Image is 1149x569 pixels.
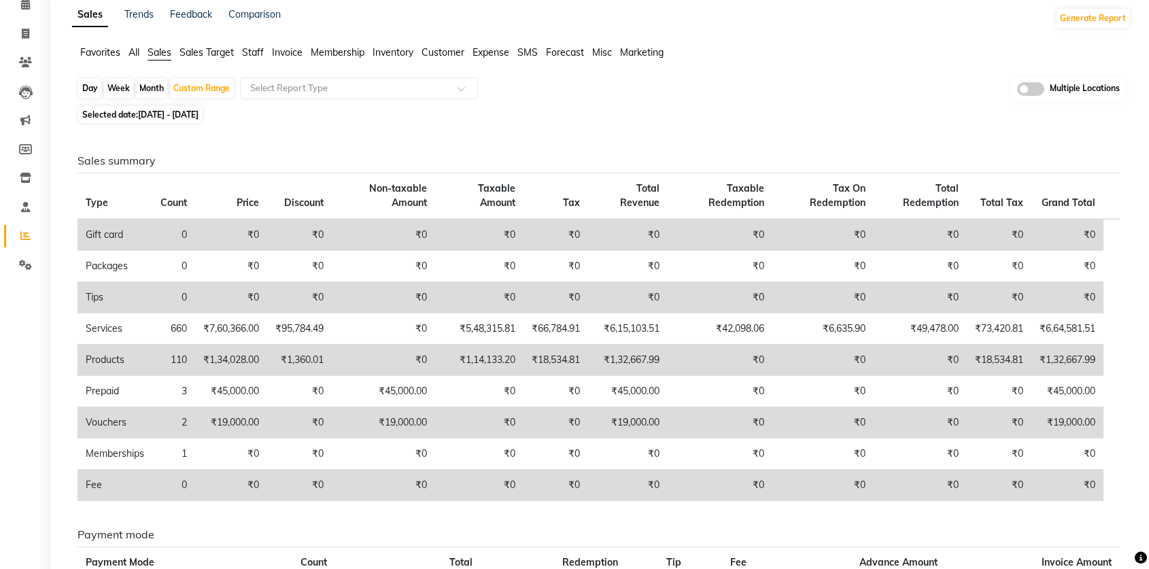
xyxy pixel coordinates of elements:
td: ₹0 [1031,282,1103,313]
td: ₹66,784.91 [524,313,588,345]
td: ₹0 [772,282,873,313]
td: ₹18,534.81 [967,345,1031,376]
td: Prepaid [78,376,152,407]
span: Invoice [272,46,303,58]
td: ₹0 [435,251,524,282]
span: Sales [148,46,171,58]
td: Vouchers [78,407,152,438]
td: ₹95,784.49 [267,313,332,345]
td: ₹0 [195,438,267,470]
td: ₹0 [1031,219,1103,251]
td: ₹1,360.01 [267,345,332,376]
td: ₹0 [195,251,267,282]
td: ₹0 [267,282,332,313]
span: Taxable Redemption [708,182,764,209]
td: ₹0 [435,470,524,501]
td: Products [78,345,152,376]
td: ₹0 [1031,438,1103,470]
div: Month [136,79,167,98]
td: ₹0 [772,470,873,501]
span: Multiple Locations [1050,82,1120,96]
td: ₹0 [435,219,524,251]
td: ₹0 [772,407,873,438]
td: 0 [152,219,195,251]
td: Tips [78,282,152,313]
span: Count [160,196,187,209]
td: ₹0 [524,407,588,438]
td: ₹0 [332,282,435,313]
td: ₹49,478.00 [874,313,967,345]
td: Gift card [78,219,152,251]
td: ₹0 [195,470,267,501]
td: Memberships [78,438,152,470]
td: ₹0 [267,470,332,501]
td: ₹0 [332,313,435,345]
td: ₹0 [967,438,1031,470]
td: 110 [152,345,195,376]
td: ₹0 [668,438,772,470]
td: ₹0 [435,376,524,407]
td: ₹0 [524,251,588,282]
span: Favorites [80,46,120,58]
td: ₹0 [772,345,873,376]
span: All [128,46,139,58]
td: ₹0 [195,282,267,313]
td: ₹6,64,581.51 [1031,313,1103,345]
td: ₹0 [1031,251,1103,282]
td: ₹45,000.00 [195,376,267,407]
td: 2 [152,407,195,438]
span: Total Revenue [620,182,659,209]
td: ₹6,635.90 [772,313,873,345]
td: ₹0 [267,438,332,470]
td: ₹0 [524,376,588,407]
td: ₹0 [874,438,967,470]
td: ₹0 [588,282,668,313]
td: ₹5,48,315.81 [435,313,524,345]
div: Custom Range [170,79,233,98]
td: ₹0 [267,219,332,251]
div: Week [104,79,133,98]
td: ₹0 [435,438,524,470]
a: Trends [124,8,154,20]
td: ₹45,000.00 [332,376,435,407]
td: ₹45,000.00 [588,376,668,407]
td: ₹42,098.06 [668,313,772,345]
td: ₹0 [874,407,967,438]
td: ₹0 [524,470,588,501]
td: ₹0 [967,219,1031,251]
td: ₹0 [772,219,873,251]
td: 0 [152,470,195,501]
span: Taxable Amount [478,182,515,209]
td: ₹0 [195,219,267,251]
span: Total Tax [980,196,1023,209]
td: ₹0 [332,219,435,251]
td: ₹0 [332,470,435,501]
td: ₹0 [668,470,772,501]
td: ₹0 [772,251,873,282]
td: Fee [78,470,152,501]
td: ₹0 [588,438,668,470]
h6: Sales summary [78,154,1120,167]
td: ₹0 [588,219,668,251]
td: ₹0 [967,376,1031,407]
td: ₹0 [435,282,524,313]
td: ₹19,000.00 [195,407,267,438]
span: Membership [311,46,364,58]
td: ₹0 [267,407,332,438]
span: Payment Mode [86,556,154,568]
td: ₹0 [332,251,435,282]
a: Sales [72,3,108,27]
span: Grand Total [1042,196,1095,209]
td: ₹0 [772,376,873,407]
td: ₹0 [967,407,1031,438]
span: Customer [422,46,464,58]
td: ₹1,32,667.99 [1031,345,1103,376]
td: 0 [152,282,195,313]
td: ₹6,15,103.51 [588,313,668,345]
td: Services [78,313,152,345]
td: ₹0 [588,251,668,282]
td: ₹7,60,366.00 [195,313,267,345]
td: ₹0 [524,282,588,313]
span: Non-taxable Amount [369,182,427,209]
td: ₹0 [1031,470,1103,501]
